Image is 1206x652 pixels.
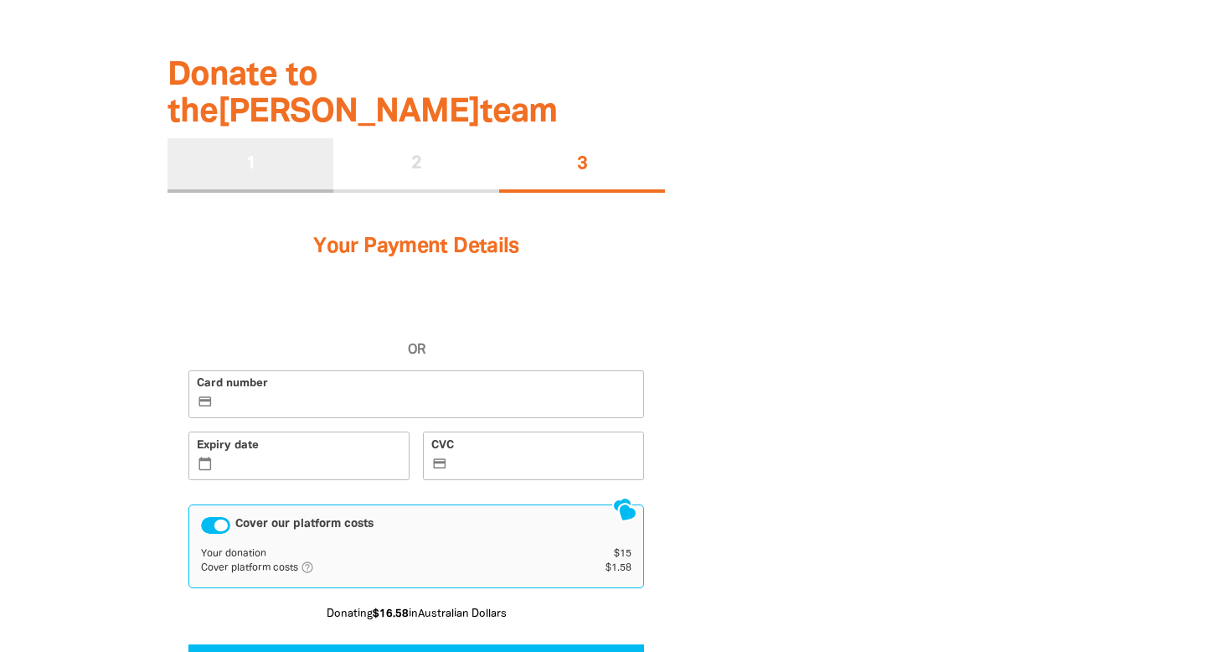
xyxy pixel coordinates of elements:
div: 1 [167,138,333,192]
i: help_outlined [301,561,327,574]
span: OR [188,340,644,360]
p: Donating in Australian Dollars [188,607,644,624]
i: calendar_today [198,457,214,472]
td: $15 [552,547,631,561]
td: Your donation [201,547,552,561]
i: credit_card [198,395,214,410]
iframe: Secure CVC input frame [451,458,636,472]
div: 2 [333,138,499,192]
h3: Your Payment Details [188,214,644,281]
iframe: Secure card number input frame [216,396,636,411]
iframe: PayPal-paypal [188,294,644,340]
td: Cover platform costs [201,561,552,576]
i: credit_card [432,457,448,472]
button: Cover our platform costs [201,517,230,534]
span: Donate to the [PERSON_NAME] team [167,60,557,128]
td: $1.58 [552,561,631,576]
b: $16.58 [373,609,409,619]
iframe: Secure expiration date input frame [216,458,401,472]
